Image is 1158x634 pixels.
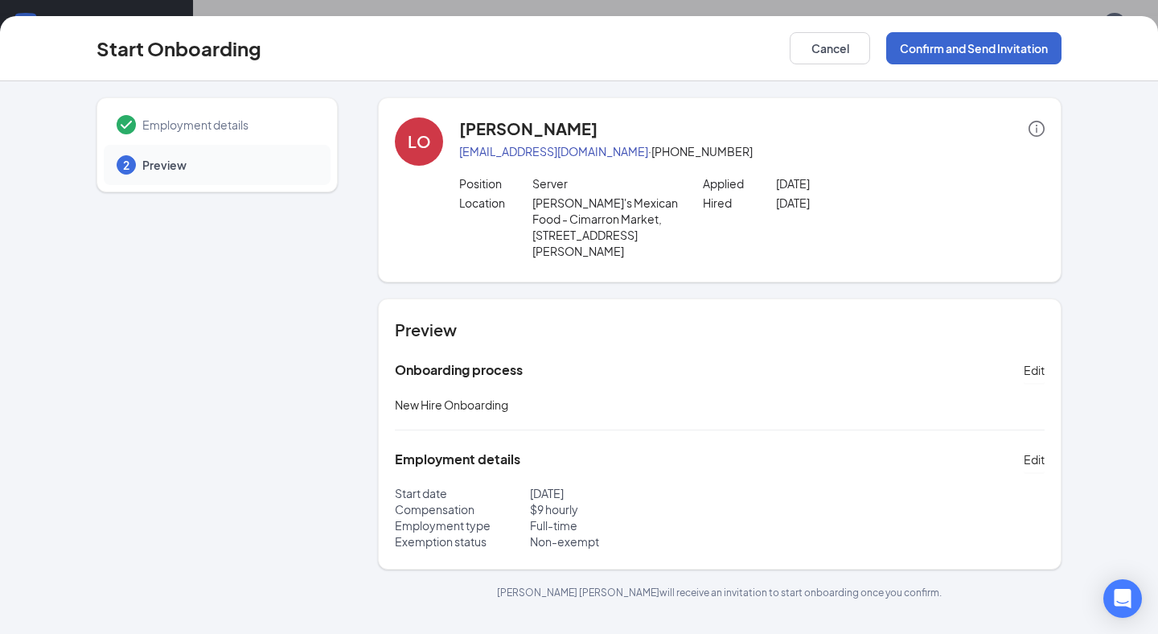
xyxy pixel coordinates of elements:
span: info-circle [1029,121,1045,137]
p: Server [532,175,679,191]
p: Non-exempt [530,533,720,550]
div: LO [408,130,431,153]
p: Hired [703,195,776,211]
h3: Start Onboarding [96,35,261,62]
p: · [PHONE_NUMBER] [459,143,1045,159]
div: Open Intercom Messenger [1103,579,1142,618]
p: $ 9 hourly [530,501,720,517]
span: Preview [142,157,314,173]
p: [DATE] [776,195,922,211]
p: Full-time [530,517,720,533]
button: Edit [1024,357,1045,383]
p: Employment type [395,517,530,533]
span: Edit [1024,451,1045,467]
p: Position [459,175,532,191]
svg: Checkmark [117,115,136,134]
span: Edit [1024,362,1045,378]
h5: Onboarding process [395,361,523,379]
p: [DATE] [776,175,922,191]
p: Location [459,195,532,211]
p: Compensation [395,501,530,517]
button: Edit [1024,447,1045,472]
span: 2 [123,157,129,173]
button: Confirm and Send Invitation [886,32,1061,64]
a: [EMAIL_ADDRESS][DOMAIN_NAME] [459,144,648,158]
p: [PERSON_NAME] [PERSON_NAME] will receive an invitation to start onboarding once you confirm. [378,586,1061,599]
p: Applied [703,175,776,191]
p: [PERSON_NAME]'s Mexican Food - Cimarron Market, [STREET_ADDRESS][PERSON_NAME] [532,195,679,259]
button: Cancel [790,32,870,64]
p: [DATE] [530,485,720,501]
h5: Employment details [395,451,520,468]
h4: Preview [395,319,1045,341]
span: New Hire Onboarding [395,397,508,412]
p: Exemption status [395,533,530,550]
span: Employment details [142,117,314,133]
p: Start date [395,485,530,501]
h4: [PERSON_NAME] [459,117,597,140]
